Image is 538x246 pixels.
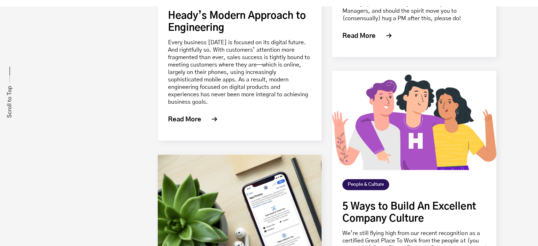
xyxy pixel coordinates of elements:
a: Heady’s Modern Approach to Engineering [168,11,306,33]
a: 5 Ways to Build An Excellent Company Culture [342,202,476,224]
a: Every business [DATE] is focused on its digital future. And rightfully so. With customers’ attent... [168,40,310,105]
a: Read More [168,116,219,123]
a: People & Culture [342,179,389,190]
a: Scroll to Top [6,86,13,118]
a: Read More [342,33,393,39]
